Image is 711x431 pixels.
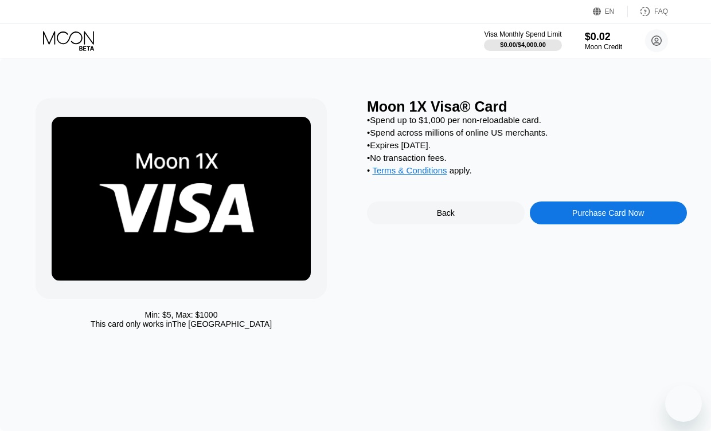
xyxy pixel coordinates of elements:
div: $0.00 / $4,000.00 [500,41,546,48]
div: Min: $ 5 , Max: $ 1000 [145,310,218,319]
iframe: Button to launch messaging window [665,385,702,422]
div: Back [367,201,525,224]
div: $0.02Moon Credit [585,31,622,51]
div: Visa Monthly Spend Limit [484,30,561,38]
div: $0.02 [585,31,622,43]
div: Back [437,208,455,218]
div: • Spend up to $1,000 per non-reloadable card. [367,115,687,125]
div: • Expires [DATE]. [367,140,687,150]
div: This card only works in The [GEOGRAPHIC_DATA] [91,319,272,329]
div: • Spend across millions of online US merchants. [367,128,687,137]
div: EN [605,7,615,15]
div: Purchase Card Now [572,208,644,218]
div: • No transaction fees. [367,153,687,163]
div: Purchase Card Now [530,201,687,224]
div: Moon Credit [585,43,622,51]
div: FAQ [654,7,668,15]
div: Terms & Conditions [372,165,447,178]
span: Terms & Conditions [372,165,447,175]
div: EN [593,6,628,17]
div: • apply . [367,165,687,178]
div: Visa Monthly Spend Limit$0.00/$4,000.00 [484,30,561,51]
div: FAQ [628,6,668,17]
div: Moon 1X Visa® Card [367,98,687,115]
